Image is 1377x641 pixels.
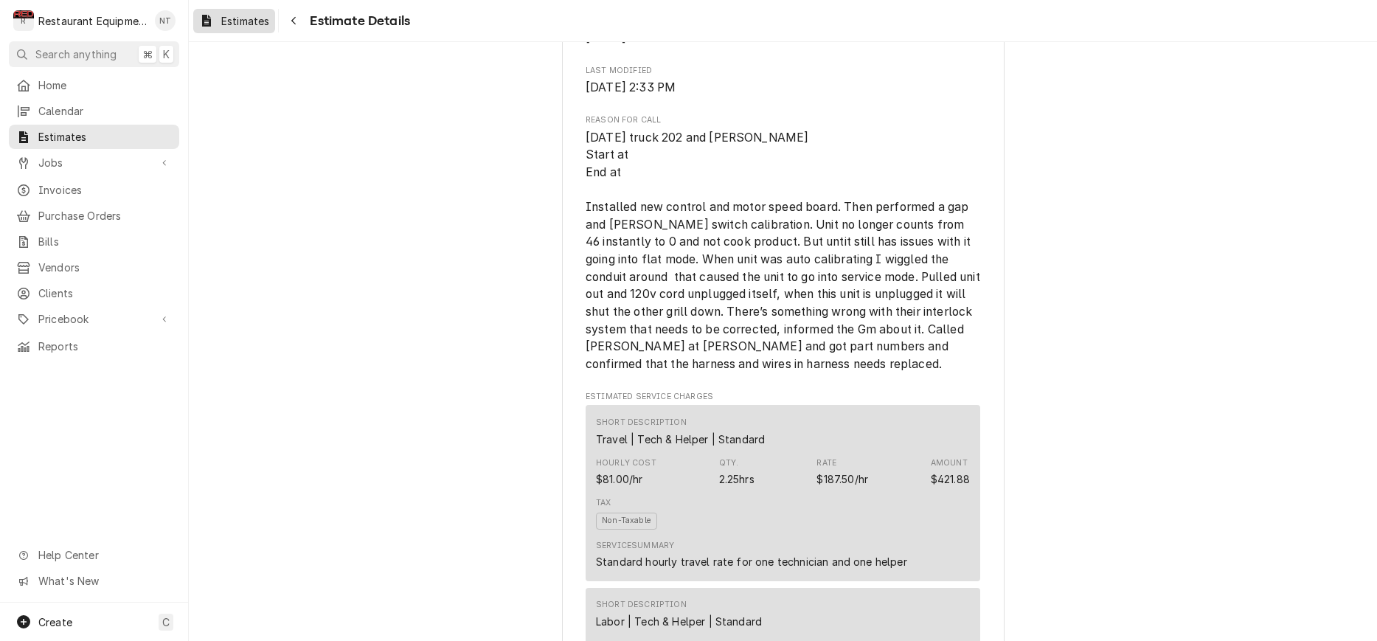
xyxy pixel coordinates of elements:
span: Last Modified [586,65,980,77]
span: What's New [38,573,170,589]
a: Clients [9,281,179,305]
div: Tax [596,497,611,509]
div: Hourly Cost [596,457,656,469]
div: Short Description [596,614,762,629]
span: Reason for Call [586,114,980,126]
div: Last Modified [586,65,980,97]
span: Bills [38,234,172,249]
span: Help Center [38,547,170,563]
div: Nick Tussey's Avatar [155,10,176,31]
div: Restaurant Equipment Diagnostics [38,13,147,29]
div: Qty. [719,457,739,469]
span: Reports [38,339,172,354]
div: Quantity [719,457,755,487]
a: Go to What's New [9,569,179,593]
span: Search anything [35,46,117,62]
span: Home [38,77,172,93]
span: Jobs [38,155,150,170]
a: Home [9,73,179,97]
span: Clients [38,285,172,301]
div: Cost [596,471,642,487]
div: Short Description [596,417,687,429]
span: Estimates [38,129,172,145]
span: Create [38,616,72,628]
div: Short Description [596,599,687,611]
span: C [162,614,170,630]
span: Estimate Details [305,11,410,31]
div: Cost [596,457,656,487]
span: [DATE] 2:33 PM [586,31,676,45]
div: Short Description [596,599,762,628]
a: Reports [9,334,179,358]
div: Price [816,471,868,487]
span: ⌘ [142,46,153,62]
div: Line Item [586,405,980,581]
a: Vendors [9,255,179,280]
a: Purchase Orders [9,204,179,228]
span: Pricebook [38,311,150,327]
span: K [163,46,170,62]
a: Estimates [9,125,179,149]
div: Quantity [719,471,755,487]
a: Invoices [9,178,179,202]
div: Amount [931,457,968,469]
div: Restaurant Equipment Diagnostics's Avatar [13,10,34,31]
span: Reason for Call [586,129,980,373]
div: Price [816,457,868,487]
a: Calendar [9,99,179,123]
span: Estimated Service Charges [586,391,980,403]
div: Short Description [596,417,765,446]
a: Go to Jobs [9,150,179,175]
div: Standard hourly travel rate for one technician and one helper [596,554,907,569]
span: [DATE] 2:33 PM [586,80,676,94]
a: Go to Help Center [9,543,179,567]
span: Last Modified [586,79,980,97]
div: NT [155,10,176,31]
span: [DATE] truck 202 and [PERSON_NAME] Start at End at Installed new control and motor speed board. T... [586,131,983,371]
div: R [13,10,34,31]
div: Short Description [596,432,765,447]
span: Non-Taxable [596,513,657,530]
button: Navigate back [282,9,305,32]
span: Purchase Orders [38,208,172,224]
a: Go to Pricebook [9,307,179,331]
span: Vendors [38,260,172,275]
span: Estimates [221,13,269,29]
div: Rate [816,457,836,469]
span: Invoices [38,182,172,198]
button: Search anything⌘K [9,41,179,67]
div: Reason for Call [586,114,980,373]
a: Estimates [193,9,275,33]
span: Calendar [38,103,172,119]
a: Bills [9,229,179,254]
div: Amount [931,471,970,487]
div: Amount [931,457,970,487]
div: Service Summary [596,540,674,552]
